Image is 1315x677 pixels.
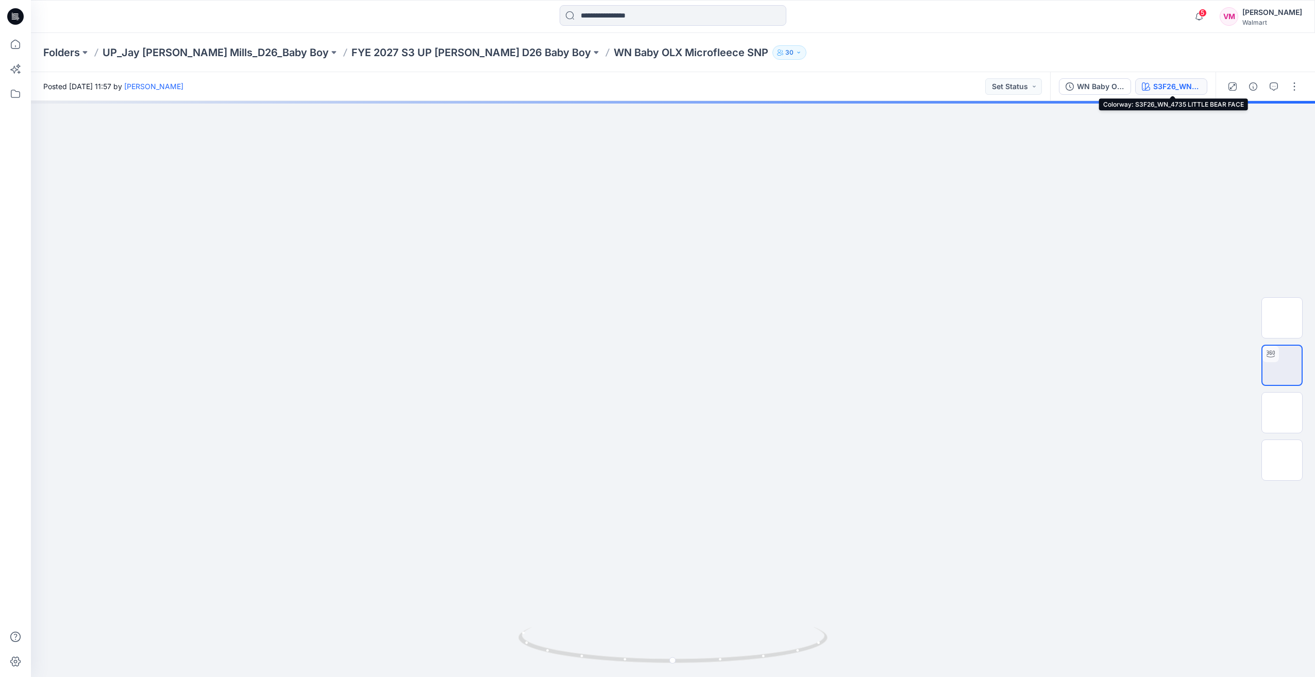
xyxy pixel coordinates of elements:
[43,45,80,60] a: Folders
[1220,7,1238,26] div: VM
[103,45,329,60] a: UP_Jay [PERSON_NAME] Mills_D26_Baby Boy
[351,45,591,60] a: FYE 2027 S3 UP [PERSON_NAME] D26 Baby Boy
[614,45,768,60] p: WN Baby OLX Microfleece SNP
[1199,9,1207,17] span: 5
[1059,78,1131,95] button: WN Baby OLX Microfleece SNP
[1242,19,1302,26] div: Walmart
[1077,81,1124,92] div: WN Baby OLX Microfleece SNP
[43,81,183,92] span: Posted [DATE] 11:57 by
[785,47,794,58] p: 30
[1245,78,1261,95] button: Details
[1153,81,1201,92] div: S3F26_WN_4735 LITTLE BEAR FACE
[124,82,183,91] a: [PERSON_NAME]
[1135,78,1207,95] button: S3F26_WN_4735 LITTLE BEAR FACE
[772,45,806,60] button: 30
[1242,6,1302,19] div: [PERSON_NAME]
